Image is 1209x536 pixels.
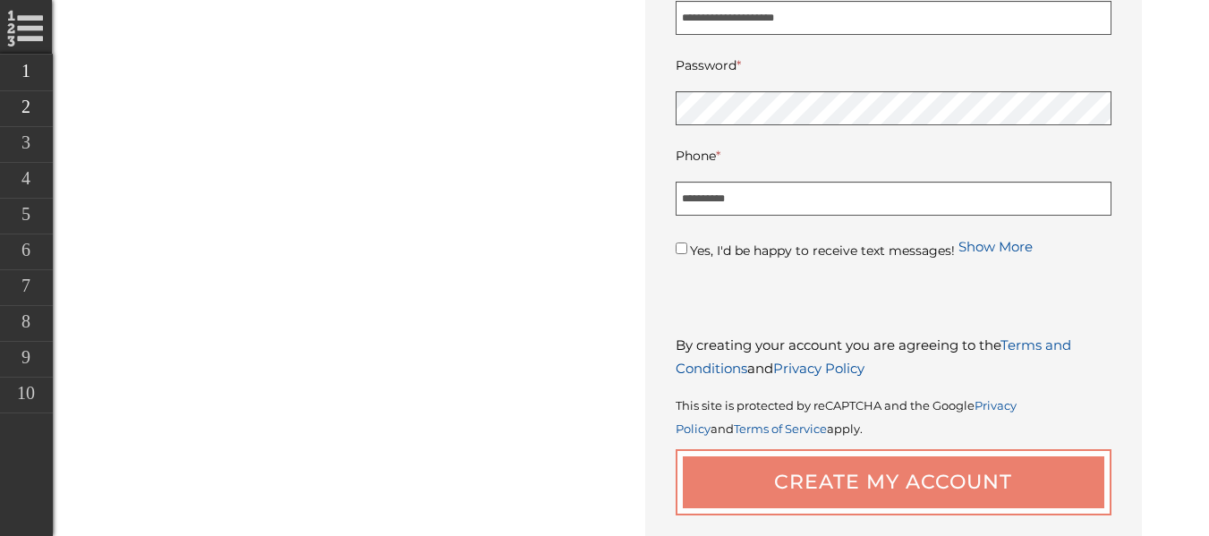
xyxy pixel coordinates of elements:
[676,334,1111,380] p: By creating your account you are agreeing to the
[676,144,720,167] label: Phone
[773,360,864,377] a: Privacy Policy
[676,336,1071,377] a: Terms and Conditions
[734,421,827,436] a: Terms of Service
[676,394,1111,440] div: This site is protected by reCAPTCHA and the Google and apply.
[676,398,1017,436] a: Privacy Policy
[676,336,1071,377] span: and
[676,234,955,262] label: Yes, I'd be happy to receive text messages!
[676,54,741,77] label: Password
[958,238,1033,255] a: Show More
[676,449,1111,515] button: Create My Account
[676,242,687,254] input: Yes, I'd be happy to receive text messages!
